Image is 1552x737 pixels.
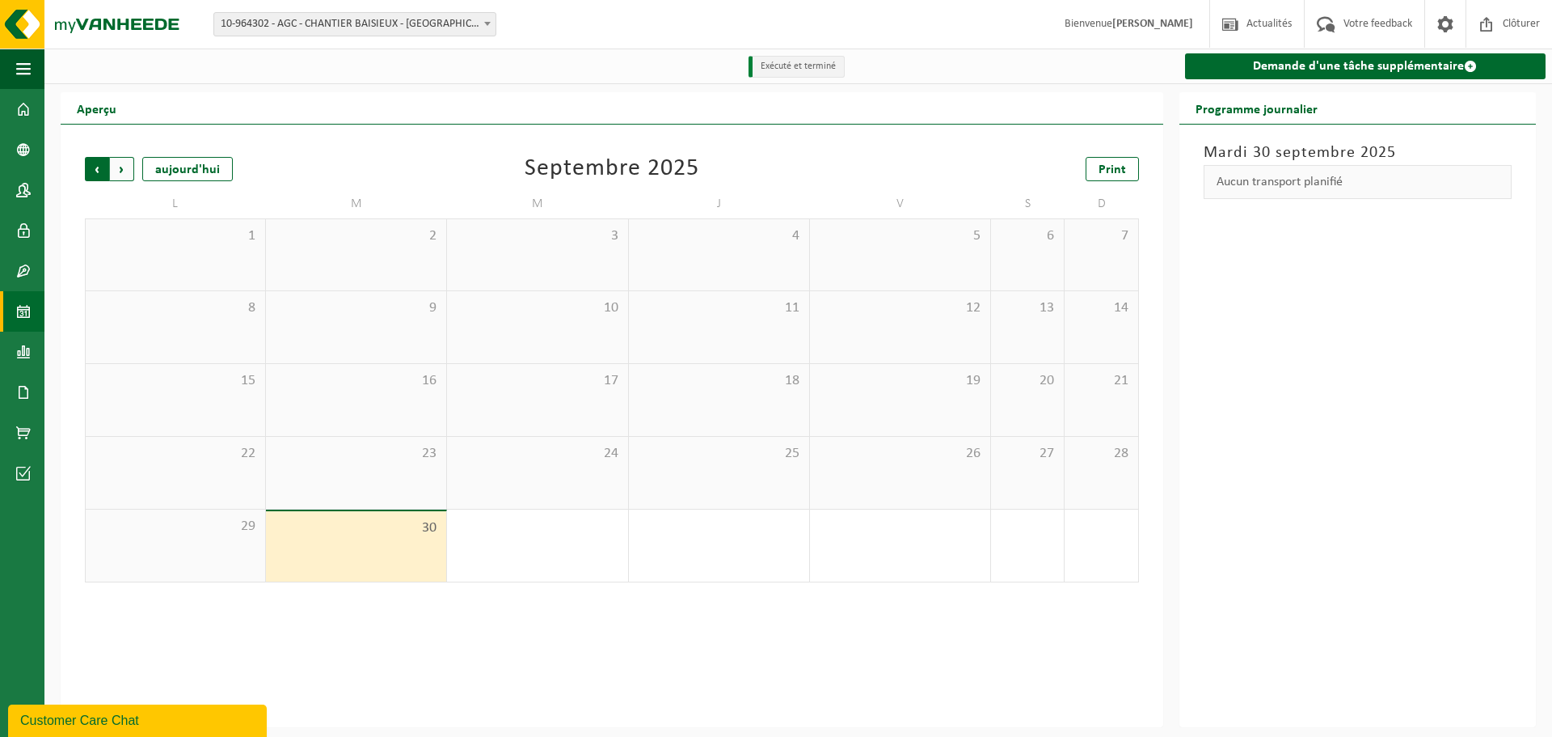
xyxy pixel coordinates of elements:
span: 4 [637,227,801,245]
span: 15 [94,372,257,390]
span: 30 [274,519,438,537]
span: Précédent [85,157,109,181]
span: 16 [274,372,438,390]
span: 10-964302 - AGC - CHANTIER BAISIEUX - BAISIEUX [213,12,496,36]
span: 10 [455,299,619,317]
span: 20 [999,372,1056,390]
h2: Programme journalier [1179,92,1334,124]
span: 14 [1073,299,1129,317]
td: V [810,189,991,218]
div: Aucun transport planifié [1204,165,1512,199]
span: 8 [94,299,257,317]
span: 2 [274,227,438,245]
td: D [1065,189,1138,218]
span: Print [1099,163,1126,176]
span: 26 [818,445,982,463]
td: M [447,189,628,218]
span: 3 [455,227,619,245]
div: aujourd'hui [142,157,233,181]
span: 25 [637,445,801,463]
td: M [266,189,447,218]
span: 1 [94,227,257,245]
span: 22 [94,445,257,463]
span: 28 [1073,445,1129,463]
span: Suivant [110,157,134,181]
span: 9 [274,299,438,317]
iframe: chat widget [8,701,270,737]
span: 10-964302 - AGC - CHANTIER BAISIEUX - BAISIEUX [214,13,496,36]
span: 27 [999,445,1056,463]
span: 6 [999,227,1056,245]
li: Exécuté et terminé [749,56,845,78]
span: 11 [637,299,801,317]
h2: Aperçu [61,92,133,124]
td: S [991,189,1065,218]
a: Demande d'une tâche supplémentaire [1185,53,1546,79]
h3: Mardi 30 septembre 2025 [1204,141,1512,165]
span: 23 [274,445,438,463]
span: 5 [818,227,982,245]
span: 7 [1073,227,1129,245]
span: 19 [818,372,982,390]
span: 21 [1073,372,1129,390]
span: 13 [999,299,1056,317]
span: 12 [818,299,982,317]
span: 17 [455,372,619,390]
strong: [PERSON_NAME] [1112,18,1193,30]
a: Print [1086,157,1139,181]
td: L [85,189,266,218]
span: 24 [455,445,619,463]
div: Septembre 2025 [525,157,699,181]
span: 18 [637,372,801,390]
td: J [629,189,810,218]
span: 29 [94,518,257,536]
